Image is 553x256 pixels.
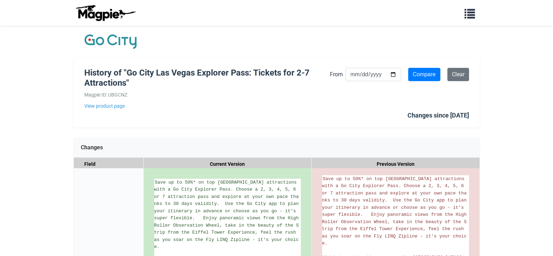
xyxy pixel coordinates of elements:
[84,102,330,110] a: View product page
[154,180,302,250] span: Save up to 50%* on top [GEOGRAPHIC_DATA] attractions with a Go City Explorer Pass. Choose a 2, 3,...
[447,68,469,81] a: Clear
[84,68,330,88] h1: History of "Go City Las Vegas Explorer Pass: Tickets for 2-7 Attractions"
[74,138,480,158] div: Changes
[74,158,144,171] div: Field
[84,33,137,50] img: Company Logo
[312,158,480,171] div: Previous Version
[144,158,312,171] div: Current Version
[84,91,330,99] div: Magpie ID: UBGCNZ
[407,111,469,121] div: Changes since [DATE]
[74,5,137,21] img: logo-ab69f6fb50320c5b225c76a69d11143b.png
[330,70,343,79] label: From
[408,68,440,81] input: Compare
[322,176,469,246] span: Save up to 50%* on top [GEOGRAPHIC_DATA] attractions with a Go City Explorer Pass. Choose a 2, 3,...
